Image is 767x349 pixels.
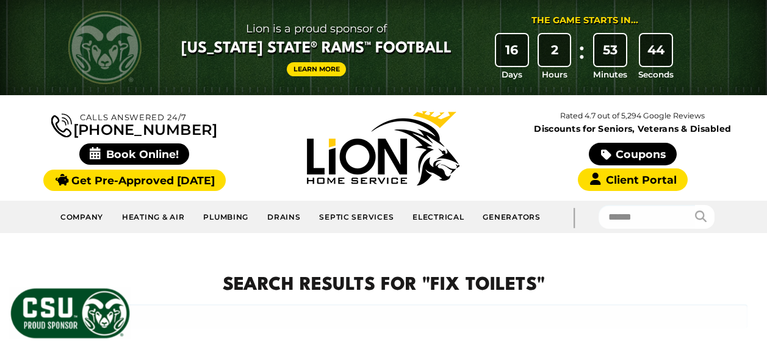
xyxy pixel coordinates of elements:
span: Days [502,68,522,81]
img: CSU Sponsor Badge [9,287,131,340]
div: 16 [496,34,528,66]
h1: Search Results for "FIX TOILETS" [20,272,747,300]
p: Rated 4.7 out of 5,294 Google Reviews [508,109,757,123]
div: The Game Starts in... [531,14,638,27]
span: Hours [542,68,567,81]
span: Discounts for Seniors, Veterans & Disabled [511,124,755,133]
a: [PHONE_NUMBER] [51,111,217,137]
a: Generators [474,206,549,228]
a: Septic Services [310,206,403,228]
a: Electrical [403,206,474,228]
img: Lion Home Service [307,111,459,185]
img: CSU Rams logo [68,11,142,84]
a: Heating & Air [113,206,194,228]
span: Minutes [593,68,627,81]
div: 2 [539,34,571,66]
a: Learn More [287,62,347,76]
span: Seconds [638,68,674,81]
a: Plumbing [194,206,258,228]
span: Book Online! [79,143,190,165]
a: Get Pre-Approved [DATE] [43,170,226,191]
div: 44 [640,34,672,66]
div: : [575,34,588,81]
a: Client Portal [578,168,688,191]
a: Coupons [589,143,677,165]
span: Lion is a proud sponsor of [181,19,452,38]
a: Company [51,206,113,228]
span: [US_STATE] State® Rams™ Football [181,38,452,59]
div: | [550,201,599,233]
a: Drains [258,206,310,228]
div: 53 [594,34,626,66]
